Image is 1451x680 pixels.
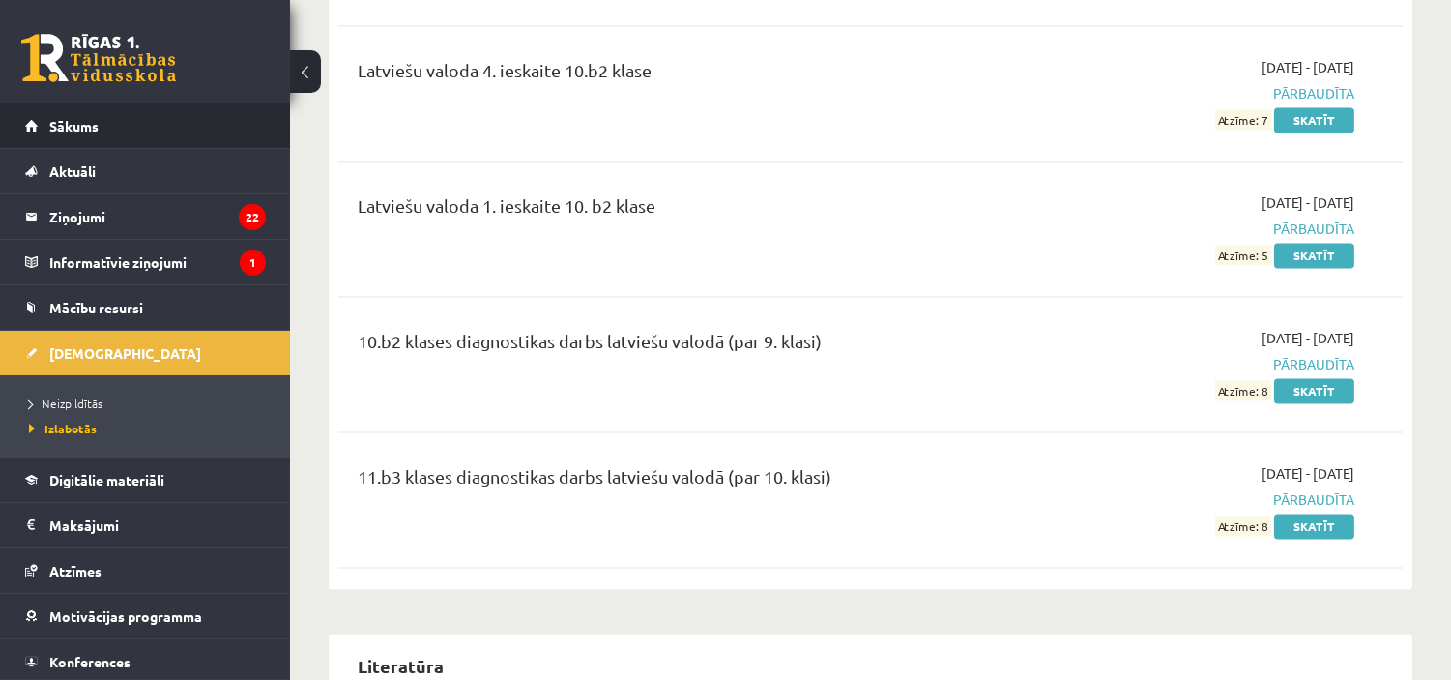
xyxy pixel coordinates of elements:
a: Neizpildītās [29,395,271,412]
span: Sākums [49,117,99,134]
div: 11.b3 klases diagnostikas darbs latviešu valodā (par 10. klasi) [358,464,1012,500]
a: Rīgas 1. Tālmācības vidusskola [21,34,176,82]
span: Pārbaudīta [1041,84,1354,104]
div: Latviešu valoda 1. ieskaite 10. b2 klase [358,193,1012,229]
a: Atzīmes [25,548,266,593]
span: Neizpildītās [29,396,102,411]
a: Sākums [25,103,266,148]
i: 1 [240,250,266,276]
a: Izlabotās [29,420,271,437]
span: Pārbaudīta [1041,490,1354,511]
div: Latviešu valoda 4. ieskaite 10.b2 klase [358,58,1012,94]
span: Atzīmes [49,562,102,579]
span: [DATE] - [DATE] [1262,58,1354,78]
span: Digitālie materiāli [49,471,164,488]
span: Aktuāli [49,163,96,180]
legend: Maksājumi [49,503,266,547]
span: Atzīme: 5 [1215,246,1271,266]
i: 22 [239,204,266,230]
a: Motivācijas programma [25,594,266,638]
a: Skatīt [1274,108,1354,133]
a: Aktuāli [25,149,266,193]
span: Atzīme: 8 [1215,517,1271,537]
a: [DEMOGRAPHIC_DATA] [25,331,266,375]
span: [DATE] - [DATE] [1262,464,1354,485]
span: Konferences [49,653,131,670]
a: Skatīt [1274,515,1354,540]
span: Pārbaudīta [1041,220,1354,240]
a: Informatīvie ziņojumi1 [25,240,266,284]
span: [DATE] - [DATE] [1262,329,1354,349]
a: Mācību resursi [25,285,266,330]
span: Atzīme: 7 [1215,110,1271,131]
a: Skatīt [1274,379,1354,404]
span: Motivācijas programma [49,607,202,625]
span: Atzīme: 8 [1215,381,1271,401]
span: [DEMOGRAPHIC_DATA] [49,344,201,362]
a: Maksājumi [25,503,266,547]
div: 10.b2 klases diagnostikas darbs latviešu valodā (par 9. klasi) [358,329,1012,365]
a: Ziņojumi22 [25,194,266,239]
legend: Ziņojumi [49,194,266,239]
a: Skatīt [1274,244,1354,269]
span: Pārbaudīta [1041,355,1354,375]
a: Digitālie materiāli [25,458,266,502]
span: Mācību resursi [49,299,143,316]
span: Izlabotās [29,421,97,436]
span: [DATE] - [DATE] [1262,193,1354,214]
legend: Informatīvie ziņojumi [49,240,266,284]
